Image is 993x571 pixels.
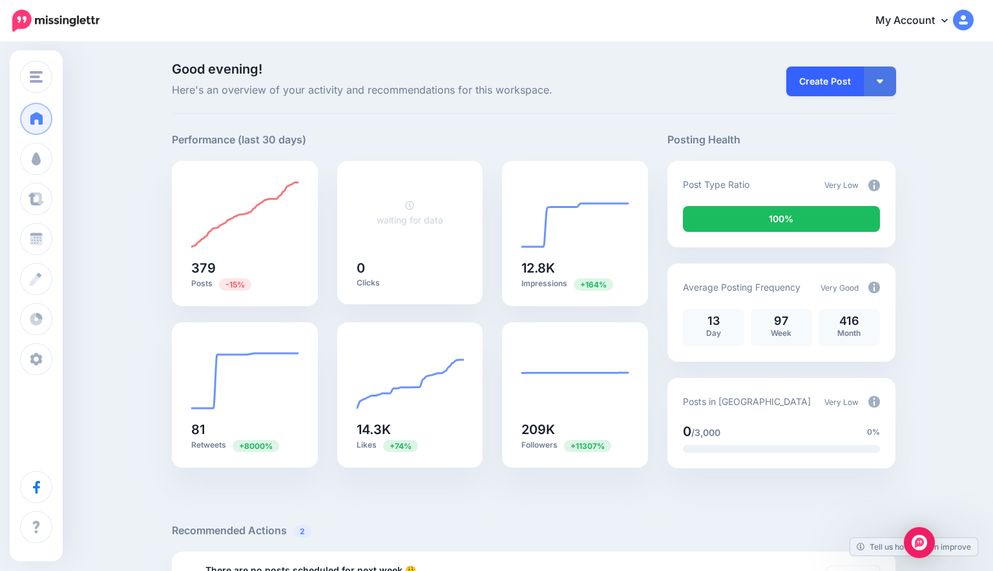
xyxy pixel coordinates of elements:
[521,278,629,290] p: Impressions
[172,82,648,99] span: Here's an overview of your activity and recommendations for this workspace.
[691,427,720,438] span: /3,000
[357,439,464,452] p: Likes
[574,278,613,291] span: Previous period: 4.84K
[867,426,880,439] span: 0%
[824,397,859,407] span: Very Low
[521,262,629,275] h5: 12.8K
[868,282,880,293] img: info-circle-grey.png
[357,423,464,436] h5: 14.3K
[683,280,800,295] p: Average Posting Frequency
[825,315,873,327] p: 416
[521,439,629,452] p: Followers
[868,180,880,191] img: info-circle-grey.png
[191,262,298,275] h5: 379
[786,67,864,96] a: Create Post
[706,328,721,338] span: Day
[821,283,859,293] span: Very Good
[757,315,806,327] p: 97
[191,423,298,436] h5: 81
[683,206,880,232] div: 100% of your posts in the last 30 days were manually created (i.e. were not from Drip Campaigns o...
[683,394,811,409] p: Posts in [GEOGRAPHIC_DATA]
[357,278,464,288] p: Clicks
[771,328,791,338] span: Week
[172,132,306,148] h5: Performance (last 30 days)
[837,328,861,338] span: Month
[904,527,935,558] div: Open Intercom Messenger
[383,440,418,452] span: Previous period: 8.22K
[850,538,977,555] a: Tell us how we can improve
[191,439,298,452] p: Retweets
[172,523,895,539] h5: Recommended Actions
[521,423,629,436] h5: 209K
[868,396,880,408] img: info-circle-grey.png
[191,278,298,290] p: Posts
[30,71,43,83] img: menu.png
[877,79,883,83] img: arrow-down-white.png
[683,177,749,192] p: Post Type Ratio
[357,262,464,275] h5: 0
[667,132,895,148] h5: Posting Health
[689,315,738,327] p: 13
[172,61,262,77] span: Good evening!
[862,5,974,37] a: My Account
[293,525,311,537] span: 2
[219,278,251,291] span: Previous period: 445
[233,440,279,452] span: Previous period: 1
[12,10,99,32] img: Missinglettr
[824,180,859,190] span: Very Low
[683,424,691,439] span: 0
[377,200,443,225] a: waiting for data
[564,440,611,452] span: Previous period: 1.84K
